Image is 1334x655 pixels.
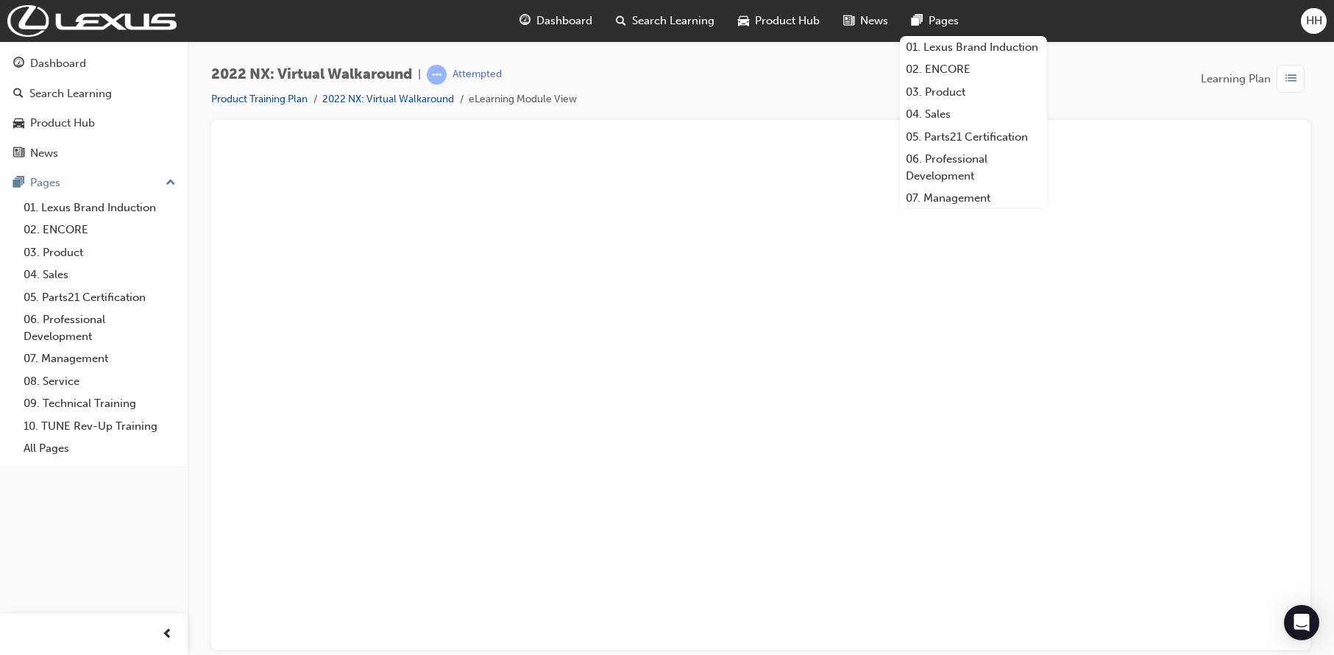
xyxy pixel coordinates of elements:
div: Dashboard [30,55,86,72]
span: News [860,13,888,29]
span: 2022 NX: Virtual Walkaround [211,66,412,83]
a: 06. Professional Development [900,148,1047,187]
span: Product Hub [755,13,820,29]
a: 09. Technical Training [18,392,182,415]
span: learningRecordVerb_ATTEMPT-icon [427,65,447,85]
a: 2022 NX: Virtual Walkaround [322,93,454,105]
a: 03. Product [18,241,182,264]
img: Trak [7,5,177,37]
span: guage-icon [519,12,531,30]
span: search-icon [616,12,626,30]
a: 02. ENCORE [18,219,182,241]
div: Product Hub [30,115,95,132]
button: Pages [6,169,182,196]
button: DashboardSearch LearningProduct HubNews [6,47,182,169]
div: Attempted [453,68,502,82]
span: news-icon [13,147,24,160]
span: car-icon [738,12,749,30]
span: | [418,66,421,83]
div: Open Intercom Messenger [1284,605,1319,640]
a: news-iconNews [831,6,900,36]
a: 01. Lexus Brand Induction [18,196,182,219]
a: guage-iconDashboard [508,6,604,36]
a: 01. Lexus Brand Induction [900,36,1047,59]
button: HH [1301,8,1327,34]
a: 07. Management [900,187,1047,210]
a: 05. Parts21 Certification [18,286,182,309]
span: pages-icon [13,177,24,190]
a: 10. TUNE Rev-Up Training [18,415,182,438]
a: 08. Service [18,370,182,393]
a: 04. Sales [900,103,1047,126]
a: 02. ENCORE [900,58,1047,81]
div: Pages [30,174,60,191]
span: Pages [929,13,959,29]
a: News [6,140,182,167]
span: car-icon [13,117,24,130]
span: news-icon [843,12,854,30]
a: Dashboard [6,50,182,77]
a: search-iconSearch Learning [604,6,726,36]
a: Search Learning [6,80,182,107]
span: Search Learning [632,13,714,29]
span: HH [1306,13,1322,29]
a: 07. Management [18,347,182,370]
button: Learning Plan [1201,65,1310,93]
a: car-iconProduct Hub [726,6,831,36]
span: prev-icon [162,626,173,644]
a: Product Training Plan [211,93,308,105]
span: up-icon [166,174,176,193]
span: pages-icon [912,12,923,30]
span: guage-icon [13,57,24,71]
span: list-icon [1285,70,1296,88]
div: News [30,145,58,162]
a: 04. Sales [18,263,182,286]
a: pages-iconPages [900,6,971,36]
span: search-icon [13,88,24,101]
a: 05. Parts21 Certification [900,126,1047,149]
a: All Pages [18,437,182,460]
a: 06. Professional Development [18,308,182,347]
a: Product Hub [6,110,182,137]
span: Learning Plan [1201,71,1271,88]
li: eLearning Module View [469,91,577,108]
div: Search Learning [29,85,112,102]
span: Dashboard [536,13,592,29]
a: 03. Product [900,81,1047,104]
